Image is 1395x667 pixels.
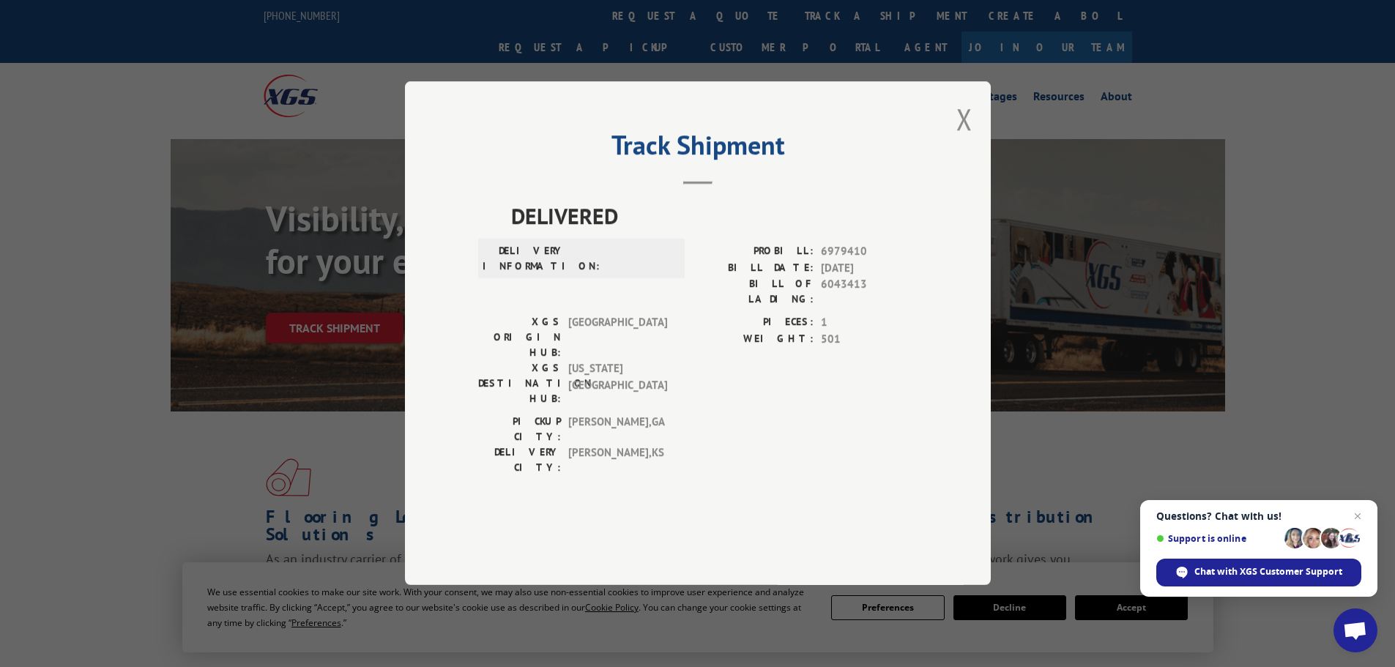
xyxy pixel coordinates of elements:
[1156,533,1279,544] span: Support is online
[1156,510,1361,522] span: Questions? Chat with us!
[821,315,918,332] span: 1
[698,260,814,277] label: BILL DATE:
[478,414,561,445] label: PICKUP CITY:
[568,361,667,407] span: [US_STATE][GEOGRAPHIC_DATA]
[478,445,561,476] label: DELIVERY CITY:
[568,315,667,361] span: [GEOGRAPHIC_DATA]
[478,135,918,163] h2: Track Shipment
[568,445,667,476] span: [PERSON_NAME] , KS
[698,244,814,261] label: PROBILL:
[698,277,814,308] label: BILL OF LADING:
[1333,608,1377,652] div: Open chat
[1349,507,1366,525] span: Close chat
[956,100,972,138] button: Close modal
[478,361,561,407] label: XGS DESTINATION HUB:
[478,315,561,361] label: XGS ORIGIN HUB:
[821,331,918,348] span: 501
[821,244,918,261] span: 6979410
[1156,559,1361,586] div: Chat with XGS Customer Support
[1194,565,1342,578] span: Chat with XGS Customer Support
[483,244,565,275] label: DELIVERY INFORMATION:
[821,277,918,308] span: 6043413
[698,315,814,332] label: PIECES:
[511,200,918,233] span: DELIVERED
[698,331,814,348] label: WEIGHT:
[568,414,667,445] span: [PERSON_NAME] , GA
[821,260,918,277] span: [DATE]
